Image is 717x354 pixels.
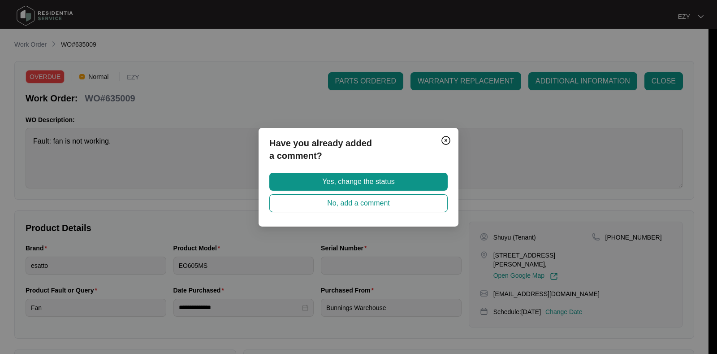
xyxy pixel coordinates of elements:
span: Yes, change the status [322,176,394,187]
span: No, add a comment [327,198,390,209]
button: Close [439,133,453,148]
p: Have you already added [269,137,448,149]
button: No, add a comment [269,194,448,212]
button: Yes, change the status [269,173,448,191]
img: closeCircle [441,135,451,146]
p: a comment? [269,149,448,162]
